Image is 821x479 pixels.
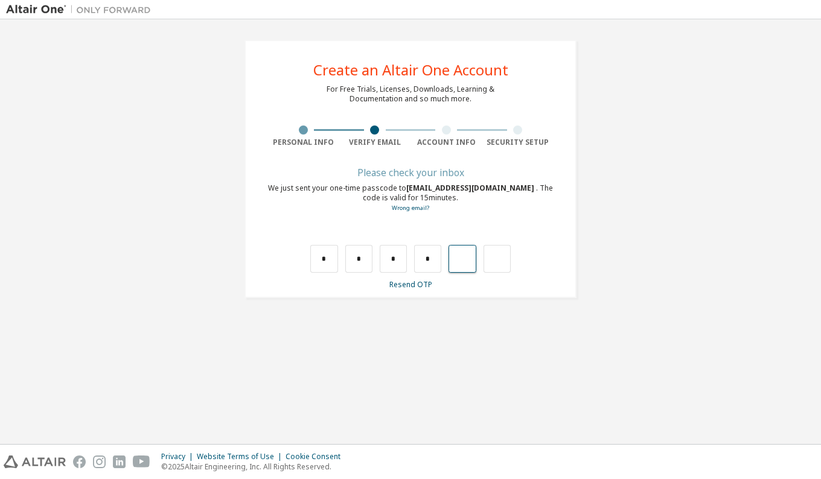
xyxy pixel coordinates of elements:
[6,4,157,16] img: Altair One
[4,455,66,468] img: altair_logo.svg
[392,204,429,212] a: Go back to the registration form
[161,462,348,472] p: © 2025 Altair Engineering, Inc. All Rights Reserved.
[286,452,348,462] div: Cookie Consent
[410,138,482,147] div: Account Info
[327,84,494,104] div: For Free Trials, Licenses, Downloads, Learning & Documentation and so much more.
[313,63,508,77] div: Create an Altair One Account
[339,138,411,147] div: Verify Email
[93,455,106,468] img: instagram.svg
[267,183,554,213] div: We just sent your one-time passcode to . The code is valid for 15 minutes.
[133,455,150,468] img: youtube.svg
[197,452,286,462] div: Website Terms of Use
[267,138,339,147] div: Personal Info
[267,169,554,176] div: Please check your inbox
[161,452,197,462] div: Privacy
[113,455,126,468] img: linkedin.svg
[73,455,86,468] img: facebook.svg
[389,279,432,290] a: Resend OTP
[406,183,536,193] span: [EMAIL_ADDRESS][DOMAIN_NAME]
[482,138,554,147] div: Security Setup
